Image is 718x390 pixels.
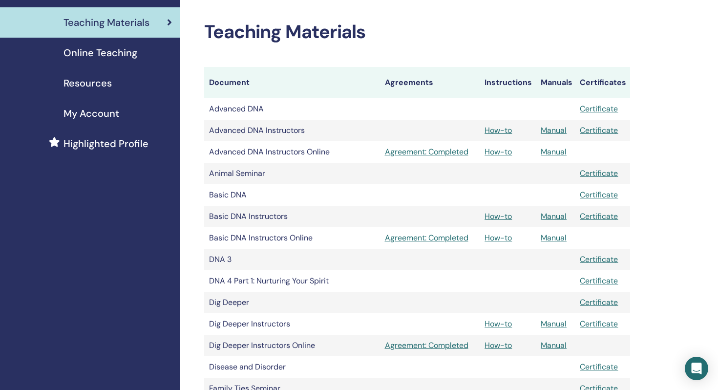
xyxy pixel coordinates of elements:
[204,227,380,249] td: Basic DNA Instructors Online
[480,67,536,98] th: Instructions
[385,232,475,244] a: Agreement: Completed
[204,335,380,356] td: Dig Deeper Instructors Online
[385,146,475,158] a: Agreement: Completed
[204,270,380,292] td: DNA 4 Part 1: Nurturing Your Spirit
[536,67,575,98] th: Manuals
[63,136,148,151] span: Highlighted Profile
[541,340,567,350] a: Manual
[63,76,112,90] span: Resources
[575,67,630,98] th: Certificates
[204,67,380,98] th: Document
[580,211,618,221] a: Certificate
[204,313,380,335] td: Dig Deeper Instructors
[204,98,380,120] td: Advanced DNA
[204,163,380,184] td: Animal Seminar
[485,125,512,135] a: How-to
[63,15,149,30] span: Teaching Materials
[204,292,380,313] td: Dig Deeper
[580,104,618,114] a: Certificate
[541,319,567,329] a: Manual
[485,211,512,221] a: How-to
[541,233,567,243] a: Manual
[385,340,475,351] a: Agreement: Completed
[541,125,567,135] a: Manual
[580,297,618,307] a: Certificate
[204,206,380,227] td: Basic DNA Instructors
[485,319,512,329] a: How-to
[580,168,618,178] a: Certificate
[63,106,119,121] span: My Account
[685,357,708,380] div: Open Intercom Messenger
[485,147,512,157] a: How-to
[204,21,631,43] h2: Teaching Materials
[580,125,618,135] a: Certificate
[580,362,618,372] a: Certificate
[204,184,380,206] td: Basic DNA
[580,276,618,286] a: Certificate
[204,356,380,378] td: Disease and Disorder
[485,340,512,350] a: How-to
[485,233,512,243] a: How-to
[63,45,137,60] span: Online Teaching
[380,67,480,98] th: Agreements
[204,120,380,141] td: Advanced DNA Instructors
[541,147,567,157] a: Manual
[204,249,380,270] td: DNA 3
[580,319,618,329] a: Certificate
[541,211,567,221] a: Manual
[204,141,380,163] td: Advanced DNA Instructors Online
[580,254,618,264] a: Certificate
[580,190,618,200] a: Certificate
